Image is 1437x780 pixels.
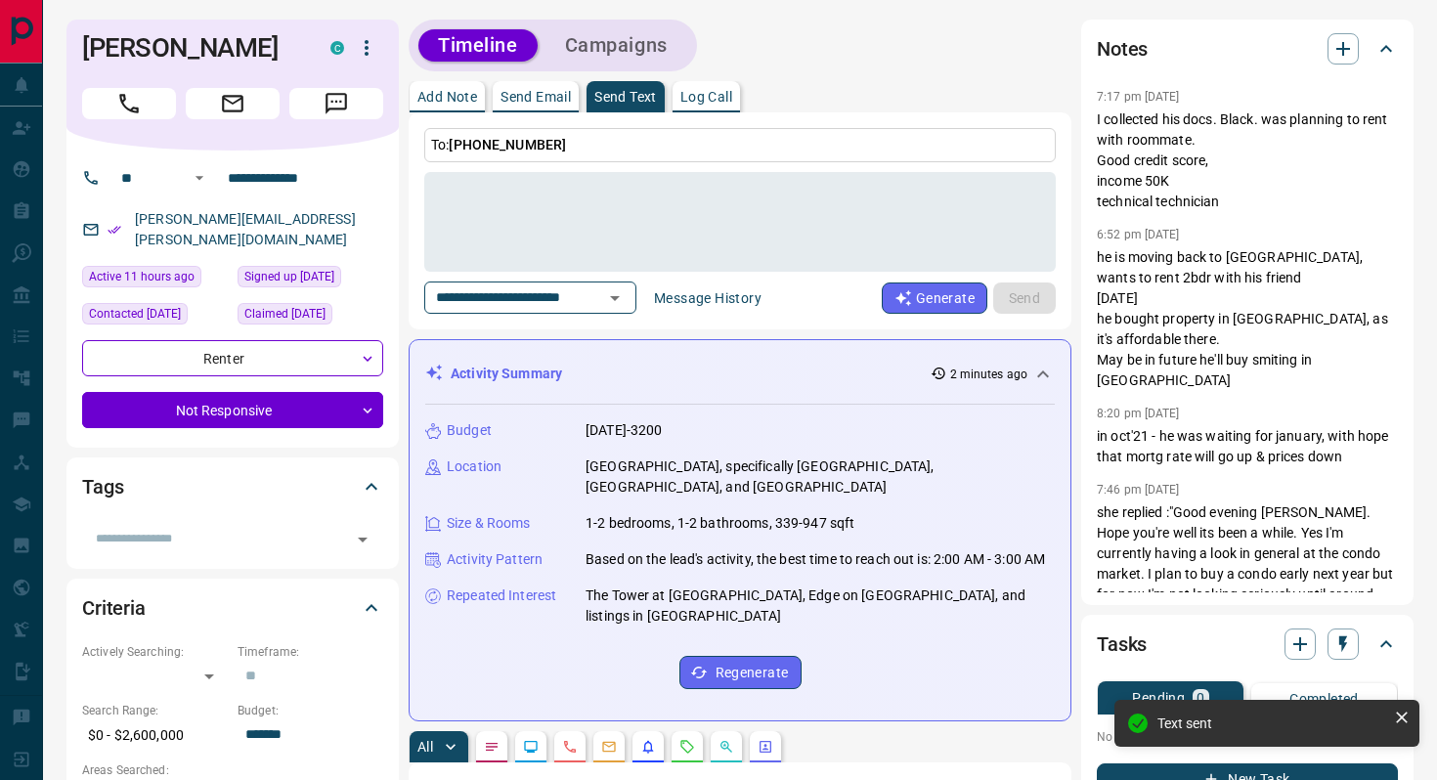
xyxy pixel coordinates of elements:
[1197,691,1204,705] p: 0
[562,739,578,755] svg: Calls
[82,303,228,330] div: Thu Jan 19 2023
[82,392,383,428] div: Not Responsive
[425,356,1055,392] div: Activity Summary2 minutes ago
[135,211,356,247] a: [PERSON_NAME][EMAIL_ADDRESS][PERSON_NAME][DOMAIN_NAME]
[447,456,501,477] p: Location
[82,643,228,661] p: Actively Searching:
[82,463,383,510] div: Tags
[449,137,566,152] span: [PHONE_NUMBER]
[451,364,562,384] p: Activity Summary
[1289,692,1359,706] p: Completed
[349,526,376,553] button: Open
[186,88,280,119] span: Email
[679,656,802,689] button: Regenerate
[244,304,326,324] span: Claimed [DATE]
[501,90,571,104] p: Send Email
[188,166,211,190] button: Open
[1097,621,1398,668] div: Tasks
[244,267,334,286] span: Signed up [DATE]
[594,90,657,104] p: Send Text
[417,90,477,104] p: Add Note
[82,761,383,779] p: Areas Searched:
[238,266,383,293] div: Tue Aug 29 2017
[586,420,662,441] p: [DATE]-3200
[82,719,228,752] p: $0 - $2,600,000
[1097,109,1398,212] p: I collected his docs. Black. was planning to rent with roommate. Good credit score, income 50K te...
[108,223,121,237] svg: Email Verified
[484,739,500,755] svg: Notes
[89,304,181,324] span: Contacted [DATE]
[586,549,1045,570] p: Based on the lead's activity, the best time to reach out is: 2:00 AM - 3:00 AM
[82,88,176,119] span: Call
[447,513,531,534] p: Size & Rooms
[758,739,773,755] svg: Agent Actions
[882,282,987,314] button: Generate
[417,740,433,754] p: All
[586,585,1055,627] p: The Tower at [GEOGRAPHIC_DATA], Edge on [GEOGRAPHIC_DATA], and listings in [GEOGRAPHIC_DATA]
[523,739,539,755] svg: Lead Browsing Activity
[718,739,734,755] svg: Opportunities
[1132,691,1185,705] p: Pending
[679,739,695,755] svg: Requests
[330,41,344,55] div: condos.ca
[1097,407,1180,420] p: 8:20 pm [DATE]
[586,456,1055,498] p: [GEOGRAPHIC_DATA], specifically [GEOGRAPHIC_DATA], [GEOGRAPHIC_DATA], and [GEOGRAPHIC_DATA]
[424,128,1056,162] p: To:
[82,340,383,376] div: Renter
[447,549,543,570] p: Activity Pattern
[1097,228,1180,241] p: 6:52 pm [DATE]
[82,702,228,719] p: Search Range:
[82,32,301,64] h1: [PERSON_NAME]
[1097,483,1180,497] p: 7:46 pm [DATE]
[289,88,383,119] span: Message
[1097,25,1398,72] div: Notes
[1097,722,1398,752] p: No pending tasks
[545,29,687,62] button: Campaigns
[642,282,773,314] button: Message History
[82,471,123,502] h2: Tags
[950,366,1027,383] p: 2 minutes ago
[601,739,617,755] svg: Emails
[447,420,492,441] p: Budget
[238,643,383,661] p: Timeframe:
[82,266,228,293] div: Tue Aug 12 2025
[238,702,383,719] p: Budget:
[238,303,383,330] div: Thu Nov 30 2017
[601,284,629,312] button: Open
[1157,715,1386,731] div: Text sent
[1097,33,1148,65] h2: Notes
[447,585,556,606] p: Repeated Interest
[418,29,538,62] button: Timeline
[680,90,732,104] p: Log Call
[89,267,195,286] span: Active 11 hours ago
[1097,247,1398,391] p: he is moving back to [GEOGRAPHIC_DATA], wants to rent 2bdr with his friend [DATE] he bought prope...
[1097,90,1180,104] p: 7:17 pm [DATE]
[1097,426,1398,467] p: in oct'21 - he was waiting for january, with hope that mortg rate will go up & prices down
[82,585,383,631] div: Criteria
[1097,628,1147,660] h2: Tasks
[1097,502,1398,646] p: she replied :"Good evening [PERSON_NAME]. Hope you're well its been a while. Yes I'm currently ha...
[82,592,146,624] h2: Criteria
[586,513,854,534] p: 1-2 bedrooms, 1-2 bathrooms, 339-947 sqft
[640,739,656,755] svg: Listing Alerts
